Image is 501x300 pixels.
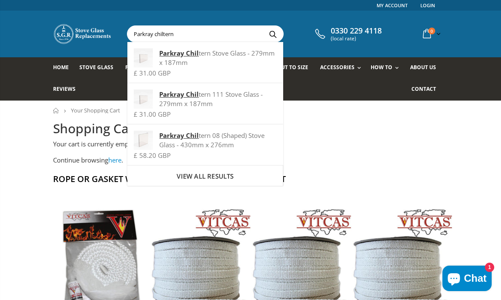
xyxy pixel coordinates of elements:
span: Reviews [53,85,76,93]
span: Your Shopping Cart [71,107,120,114]
a: Home [53,57,75,79]
a: Contact [411,79,442,101]
span: £ 58.20 GBP [134,151,171,160]
img: Stove Glass Replacement [53,23,113,45]
h2: Shopping Cart [53,120,448,137]
strong: Parkray Chil [159,131,199,140]
button: Search [263,26,282,42]
p: Your cart is currently empty. [53,139,448,149]
span: View all results [177,172,234,180]
div: tern 08 (Shaped) Stove Glass - 430mm x 276mm [134,131,276,149]
a: Accessories [320,57,365,79]
span: Contact [411,85,436,93]
span: Stove Glass [79,64,113,71]
div: tern Stove Glass - 279mm x 187mm [134,48,276,67]
span: Accessories [320,64,355,71]
strong: Parkray Chil [159,49,199,57]
span: 0 [428,28,435,34]
span: £ 31.00 GBP [134,69,171,77]
span: £ 31.00 GBP [134,110,171,118]
h2: Rope Or Gasket Worn Out? Make Sure To Replace It [53,173,448,185]
span: Fire Bricks [125,64,156,71]
input: Search your stove brand... [127,26,361,42]
p: Continue browsing . [53,155,448,165]
span: Home [53,64,69,71]
a: here [108,156,121,164]
a: About us [410,57,442,79]
a: Fire Bricks [125,57,162,79]
a: Reviews [53,79,82,101]
span: How To [371,64,392,71]
strong: Parkray Chil [159,90,199,98]
a: How To [371,57,403,79]
a: Home [53,108,59,113]
a: Stove Glass [79,57,120,79]
div: tern 111 Stove Glass - 279mm x 187mm [134,90,276,108]
a: 0 [419,25,442,42]
inbox-online-store-chat: Shopify online store chat [440,266,494,293]
span: About us [410,64,436,71]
